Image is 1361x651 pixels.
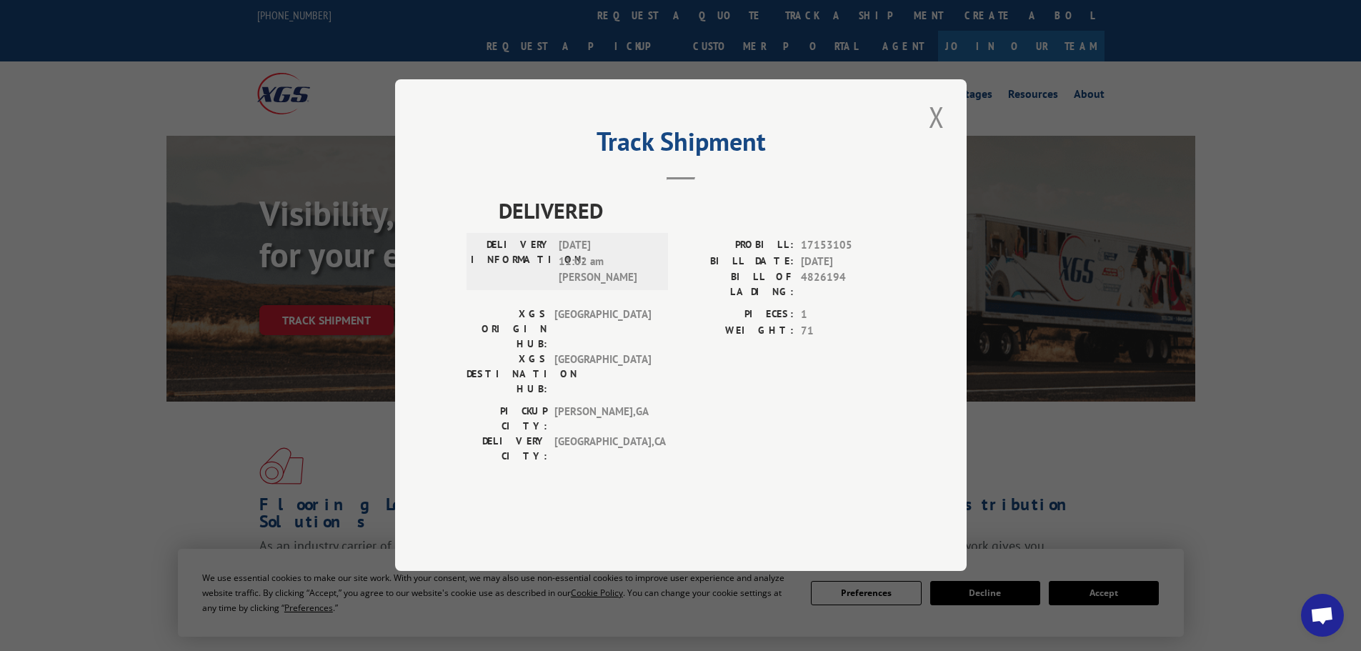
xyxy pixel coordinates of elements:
[467,352,547,397] label: XGS DESTINATION HUB:
[681,307,794,324] label: PIECES:
[681,238,794,254] label: PROBILL:
[801,323,895,339] span: 71
[467,131,895,159] h2: Track Shipment
[554,352,651,397] span: [GEOGRAPHIC_DATA]
[554,307,651,352] span: [GEOGRAPHIC_DATA]
[681,270,794,300] label: BILL OF LADING:
[554,434,651,464] span: [GEOGRAPHIC_DATA] , CA
[924,97,949,136] button: Close modal
[467,434,547,464] label: DELIVERY CITY:
[499,195,895,227] span: DELIVERED
[467,307,547,352] label: XGS ORIGIN HUB:
[554,404,651,434] span: [PERSON_NAME] , GA
[681,323,794,339] label: WEIGHT:
[681,254,794,270] label: BILL DATE:
[801,270,895,300] span: 4826194
[467,404,547,434] label: PICKUP CITY:
[801,307,895,324] span: 1
[1301,594,1344,637] a: Open chat
[471,238,552,287] label: DELIVERY INFORMATION:
[559,238,655,287] span: [DATE] 11:02 am [PERSON_NAME]
[801,238,895,254] span: 17153105
[801,254,895,270] span: [DATE]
